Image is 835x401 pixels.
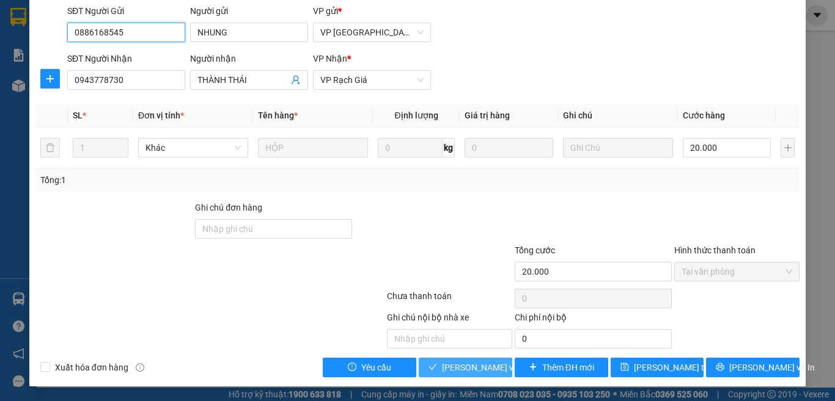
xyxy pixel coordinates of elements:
[190,52,308,65] div: Người nhận
[563,138,673,157] input: Ghi Chú
[67,4,185,18] div: SĐT Người Gửi
[465,110,510,120] span: Giá trị hàng
[611,358,704,377] button: save[PERSON_NAME] thay đổi
[40,138,60,157] button: delete
[138,110,184,120] span: Đơn vị tính
[542,361,594,374] span: Thêm ĐH mới
[683,110,725,120] span: Cước hàng
[429,363,437,372] span: check
[515,311,672,329] div: Chi phí nội bộ
[258,110,298,120] span: Tên hàng
[195,203,262,212] label: Ghi chú đơn hàng
[558,104,678,128] th: Ghi chú
[258,138,368,157] input: VD: Bàn, Ghế
[674,245,756,255] label: Hình thức thanh toán
[387,329,512,349] input: Nhập ghi chú
[348,363,356,372] span: exclamation-circle
[442,361,559,374] span: [PERSON_NAME] và Giao hàng
[67,52,185,65] div: SĐT Người Nhận
[529,363,537,372] span: plus
[313,54,347,63] span: VP Nhận
[729,361,815,374] span: [PERSON_NAME] và In
[386,289,513,311] div: Chưa thanh toán
[320,71,424,89] span: VP Rạch Giá
[73,110,83,120] span: SL
[706,358,800,377] button: printer[PERSON_NAME] và In
[682,262,792,281] span: Tại văn phòng
[50,361,133,374] span: Xuất hóa đơn hàng
[195,219,352,239] input: Ghi chú đơn hàng
[716,363,724,372] span: printer
[419,358,512,377] button: check[PERSON_NAME] và Giao hàng
[781,138,795,157] button: plus
[145,139,241,157] span: Khác
[313,4,431,18] div: VP gửi
[634,361,732,374] span: [PERSON_NAME] thay đổi
[136,363,144,372] span: info-circle
[620,363,629,372] span: save
[291,75,301,85] span: user-add
[443,138,455,157] span: kg
[190,4,308,18] div: Người gửi
[465,138,553,157] input: 0
[40,69,60,89] button: plus
[40,173,323,187] div: Tổng: 1
[323,358,416,377] button: exclamation-circleYêu cầu
[387,311,512,329] div: Ghi chú nội bộ nhà xe
[515,358,608,377] button: plusThêm ĐH mới
[394,110,438,120] span: Định lượng
[320,23,424,42] span: VP Hà Tiên
[515,245,555,255] span: Tổng cước
[41,74,59,84] span: plus
[361,361,391,374] span: Yêu cầu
